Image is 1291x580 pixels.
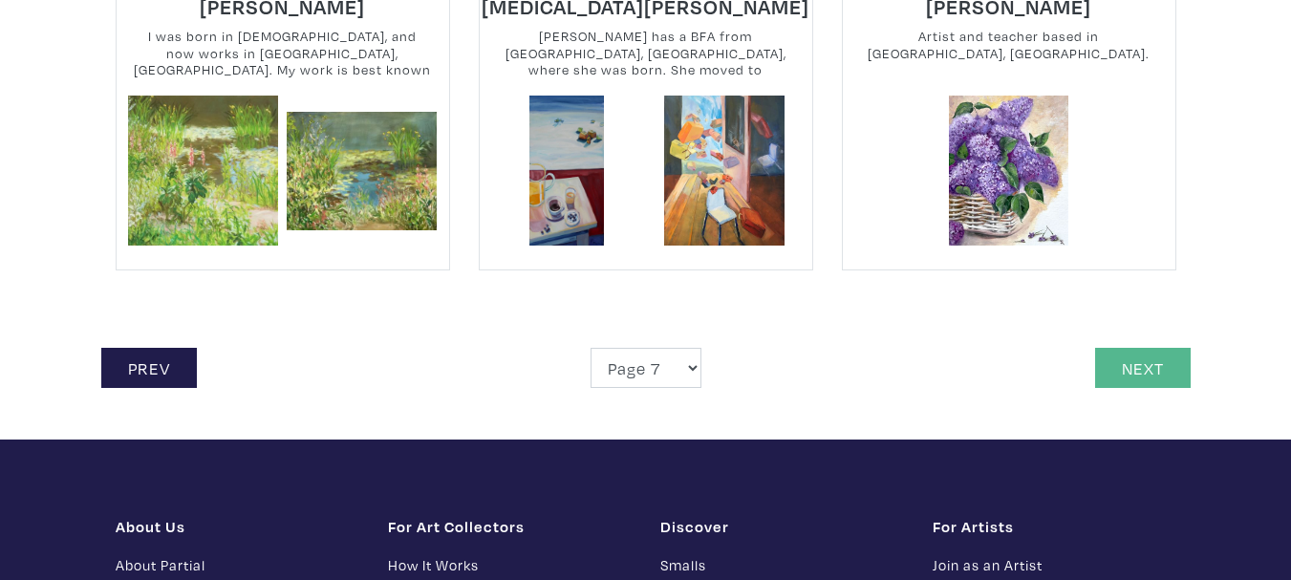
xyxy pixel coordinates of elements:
a: About Partial [116,554,359,576]
a: Next [1095,348,1191,389]
a: Join as an Artist [933,554,1176,576]
h1: For Artists [933,517,1176,536]
h1: About Us [116,517,359,536]
small: Artist and teacher based in [GEOGRAPHIC_DATA], [GEOGRAPHIC_DATA]. [843,28,1175,78]
a: Smalls [660,554,904,576]
h1: For Art Collectors [388,517,632,536]
small: I was born in [DEMOGRAPHIC_DATA], and now works in [GEOGRAPHIC_DATA], [GEOGRAPHIC_DATA]. My work ... [117,28,449,78]
a: Prev [101,348,197,389]
a: How It Works [388,554,632,576]
h1: Discover [660,517,904,536]
small: [PERSON_NAME] has a BFA from [GEOGRAPHIC_DATA], [GEOGRAPHIC_DATA], where she was born. She moved ... [480,28,812,78]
